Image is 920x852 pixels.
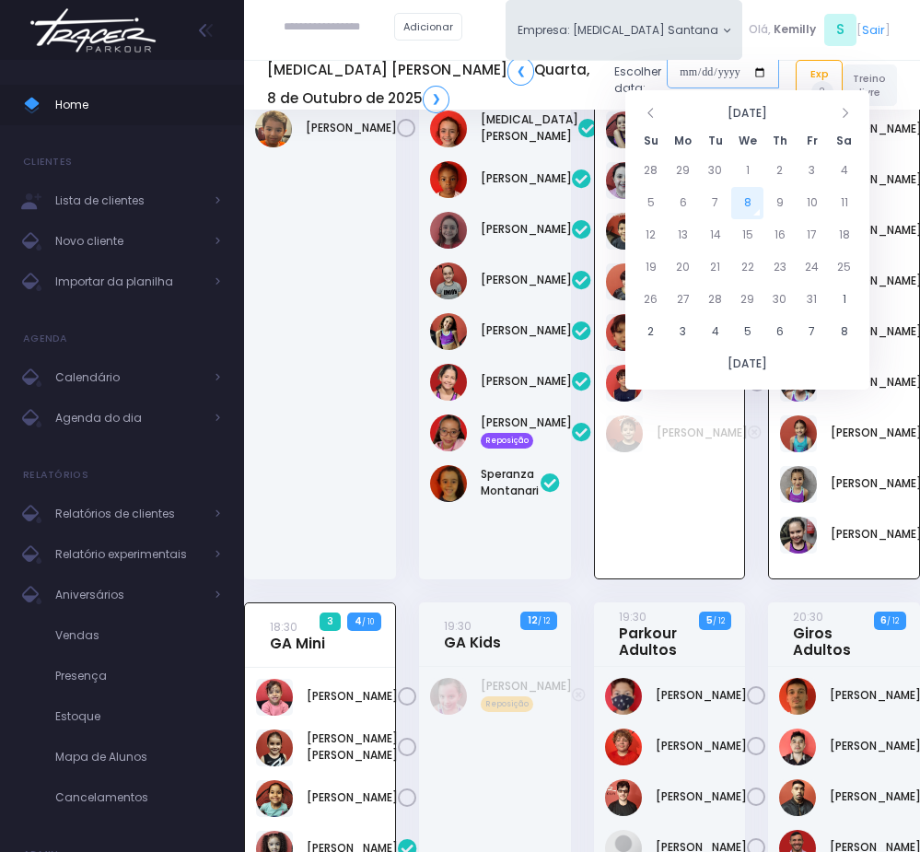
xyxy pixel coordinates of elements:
[793,609,823,624] small: 20:30
[635,219,667,251] td: 12
[706,613,713,627] strong: 5
[828,284,860,316] td: 1
[699,127,731,155] th: Tu
[307,789,398,806] a: [PERSON_NAME]
[320,613,340,631] span: 3
[606,365,643,402] img: Theo Valotto
[635,187,667,219] td: 5
[828,187,860,219] td: 11
[55,705,221,729] span: Estoque
[606,314,643,351] img: Renan Parizzi Durães
[55,583,203,607] span: Aniversários
[635,127,667,155] th: Su
[256,729,293,766] img: Julia Lourenço Menocci Fernandes
[507,57,534,85] a: ❮
[606,213,643,250] img: Noah Amorim
[606,415,643,452] img: João Pedro Perregil
[394,13,462,41] a: Adicionar
[430,364,467,401] img: Manuela Moretz Andrade
[796,251,828,284] td: 24
[667,219,699,251] td: 13
[780,517,817,554] img: Sofia Pelegrino de Oliveira
[605,678,642,715] img: Gustavo Gaiot
[528,613,538,627] strong: 12
[887,615,899,626] small: / 12
[796,219,828,251] td: 17
[699,155,731,187] td: 30
[430,212,467,249] img: Lívia Denz Machado Borges
[635,284,667,316] td: 26
[481,221,572,238] a: [PERSON_NAME]
[699,316,731,348] td: 4
[824,14,856,46] span: S
[481,414,572,448] a: [PERSON_NAME] Reposição
[23,457,88,494] h4: Relatórios
[267,57,600,112] h5: [MEDICAL_DATA] [PERSON_NAME] Quarta, 8 de Outubro de 2025
[731,127,763,155] th: We
[699,284,731,316] td: 28
[667,187,699,219] td: 6
[256,679,293,716] img: Alice Bento jaber
[619,609,646,624] small: 19:30
[481,170,572,187] a: [PERSON_NAME]
[862,21,885,39] a: Sair
[828,127,860,155] th: Sa
[307,730,398,764] a: [PERSON_NAME] [PERSON_NAME]
[843,64,897,106] a: Treino livre
[55,502,203,526] span: Relatórios de clientes
[749,21,771,38] span: Olá,
[796,127,828,155] th: Fr
[481,272,572,288] a: [PERSON_NAME]
[430,161,467,198] img: Laura Varjão
[430,465,467,502] img: Speranza Montanari Ferreira
[605,729,642,765] img: Henrique Affonso
[763,219,796,251] td: 16
[780,415,817,452] img: Maria Clara De Paula Silva
[55,229,203,253] span: Novo cliente
[55,93,221,117] span: Home
[796,316,828,348] td: 7
[481,466,541,499] a: Speranza Montanari
[481,696,533,711] span: Reposição
[779,779,816,816] img: LEANDRO RODRIGUES DA MOTA
[481,322,572,339] a: [PERSON_NAME]
[635,316,667,348] td: 2
[713,615,725,626] small: / 12
[774,21,816,38] span: Kemilly
[731,219,763,251] td: 15
[667,316,699,348] td: 3
[731,284,763,316] td: 29
[355,614,362,628] strong: 4
[731,187,763,219] td: 8
[55,745,221,769] span: Mapa de Alunos
[606,111,643,148] img: Maitê Lens
[55,189,203,213] span: Lista de clientes
[55,786,221,810] span: Cancelamentos
[699,187,731,219] td: 7
[481,111,578,145] a: [MEDICAL_DATA][PERSON_NAME]
[796,187,828,219] td: 10
[55,664,221,688] span: Presença
[828,251,860,284] td: 25
[731,316,763,348] td: 5
[307,688,398,705] a: [PERSON_NAME]
[811,81,833,103] span: 2
[780,466,817,503] img: Martina Caparroz Carmona
[481,433,533,448] span: Reposição
[667,284,699,316] td: 27
[635,251,667,284] td: 19
[699,251,731,284] td: 21
[656,788,747,805] a: [PERSON_NAME]
[742,11,897,49] div: [ ]
[538,615,550,626] small: / 12
[796,60,843,110] a: Exp2
[657,425,748,441] a: [PERSON_NAME]
[828,155,860,187] td: 4
[444,617,501,651] a: 19:30GA Kids
[763,316,796,348] td: 6
[430,263,467,299] img: Maite Magri Loureiro
[255,111,292,147] img: Theodoro Tarcitano
[55,366,203,390] span: Calendário
[423,86,449,113] a: ❯
[699,219,731,251] td: 14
